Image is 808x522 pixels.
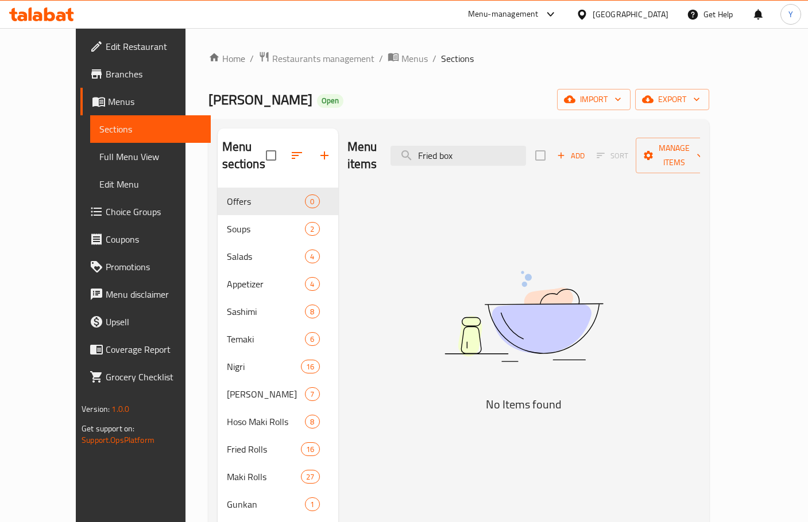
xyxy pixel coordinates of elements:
nav: breadcrumb [208,51,709,66]
div: items [305,277,319,291]
div: Open [317,94,343,108]
span: Edit Menu [99,177,202,191]
span: Choice Groups [106,205,202,219]
button: Add [552,147,589,165]
div: Offers0 [218,188,338,215]
span: 8 [306,416,319,427]
div: Temaki [227,332,306,346]
div: [GEOGRAPHIC_DATA] [593,8,668,21]
div: Fried Rolls16 [218,435,338,463]
span: Coverage Report [106,342,202,356]
span: Menus [108,95,202,108]
div: Appetizer4 [218,270,338,298]
a: Promotions [80,253,211,281]
div: Hoso Maki Rolls8 [218,408,338,435]
li: / [250,52,254,65]
span: 4 [306,251,319,262]
div: items [305,332,319,346]
div: Nigri16 [218,353,338,380]
span: 6 [306,334,319,345]
span: Full Menu View [99,150,202,163]
div: Salads [227,250,306,263]
span: 2 [306,224,319,235]
span: 4 [306,279,319,290]
li: / [432,52,436,65]
span: Hoso Maki Rolls [227,415,306,428]
div: items [305,387,319,401]
span: Coupons [106,232,202,246]
div: Menu-management [468,7,539,21]
span: 16 [301,444,319,455]
a: Edit Restaurant [80,33,211,60]
a: Menu disclaimer [80,281,211,308]
span: Edit Restaurant [106,40,202,53]
span: Promotions [106,260,202,274]
span: 1.0.0 [111,402,129,416]
span: Get support on: [82,421,134,436]
span: Select all sections [259,143,283,167]
div: Oshi Sushi [227,387,306,401]
div: items [305,250,319,263]
div: Soups2 [218,215,338,243]
div: Salads4 [218,243,338,270]
button: Manage items [636,138,713,173]
h2: Menu items [347,138,377,173]
div: items [301,360,319,373]
img: dish.svg [380,240,667,392]
div: Gunkan1 [218,490,338,518]
a: Edit Menu [90,170,211,198]
a: Sections [90,115,211,143]
a: Menus [388,51,428,66]
span: Open [317,96,343,106]
span: Soups [227,222,306,236]
span: Sections [441,52,474,65]
span: [PERSON_NAME] [227,387,306,401]
div: items [301,442,319,456]
a: Restaurants management [258,51,374,66]
div: Appetizer [227,277,306,291]
span: 27 [301,472,319,482]
div: Sashimi8 [218,298,338,325]
button: export [635,89,709,110]
a: Coverage Report [80,336,211,363]
span: Grocery Checklist [106,370,202,384]
h5: No Items found [380,395,667,414]
span: Version: [82,402,110,416]
span: 16 [301,361,319,372]
button: import [557,89,631,110]
div: items [301,470,319,484]
div: Maki Rolls27 [218,463,338,490]
span: Maki Rolls [227,470,301,484]
span: Gunkan [227,497,306,511]
div: items [305,305,319,318]
div: items [305,194,319,208]
a: Choice Groups [80,198,211,225]
span: Select section first [589,147,636,165]
span: Offers [227,194,306,208]
a: Home [208,52,245,65]
span: Nigri [227,360,301,373]
div: Temaki6 [218,325,338,353]
li: / [379,52,383,65]
span: Restaurants management [272,52,374,65]
a: Grocery Checklist [80,363,211,391]
a: Menus [80,88,211,115]
div: items [305,497,319,511]
span: Add [555,149,586,162]
span: Y [788,8,793,21]
span: Manage items [645,141,703,170]
span: Sections [99,122,202,136]
div: items [305,222,319,236]
span: Fried Rolls [227,442,301,456]
span: Sashimi [227,305,306,318]
span: Branches [106,67,202,81]
div: [PERSON_NAME]7 [218,380,338,408]
h2: Menu sections [222,138,266,173]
